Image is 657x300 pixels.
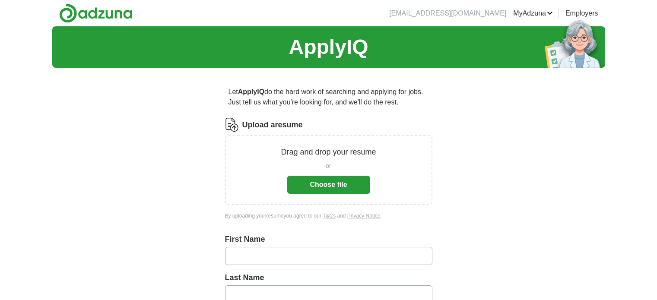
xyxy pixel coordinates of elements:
div: By uploading your resume you agree to our and . [225,212,432,220]
label: Last Name [225,272,432,284]
p: Drag and drop your resume [281,146,376,158]
li: [EMAIL_ADDRESS][DOMAIN_NAME] [389,8,506,19]
label: Upload a resume [242,119,303,131]
button: Choose file [287,176,370,194]
a: MyAdzuna [513,8,553,19]
img: CV Icon [225,118,239,132]
span: or [326,161,331,171]
a: Employers [565,8,598,19]
h1: ApplyIQ [289,32,368,63]
strong: ApplyIQ [238,88,264,95]
img: Adzuna logo [59,3,133,23]
label: First Name [225,234,432,245]
a: T&Cs [323,213,336,219]
p: Let do the hard work of searching and applying for jobs. Just tell us what you're looking for, an... [225,83,432,111]
a: Privacy Notice [347,213,381,219]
